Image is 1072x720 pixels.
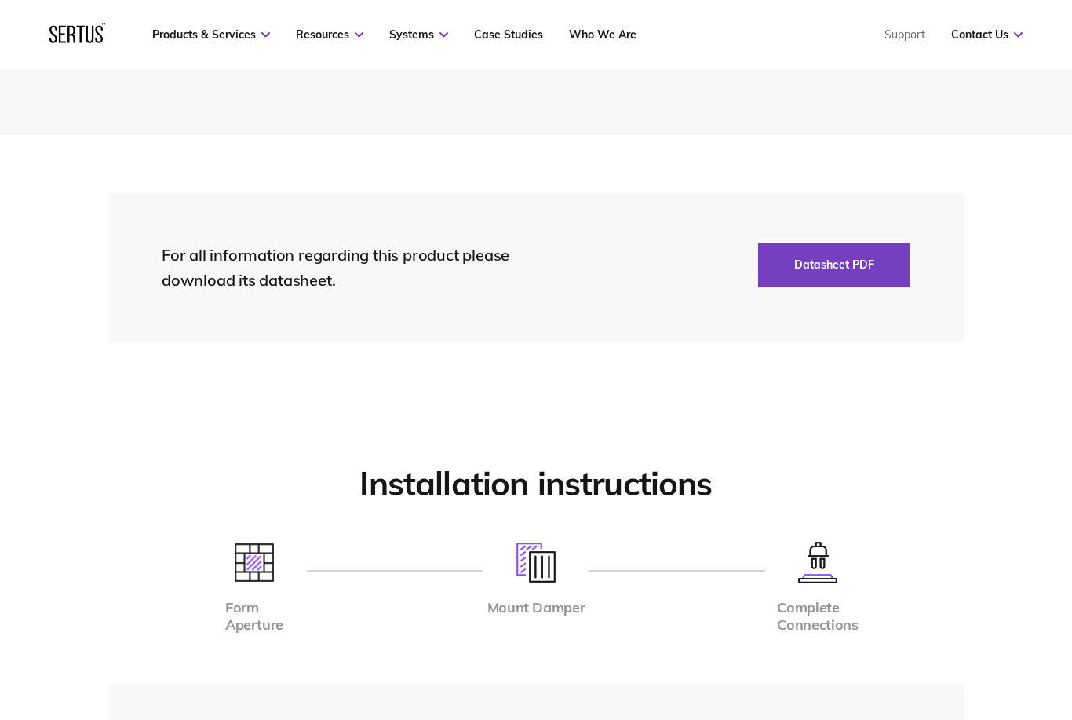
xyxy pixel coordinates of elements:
a: Support [884,27,925,42]
div: Complete Connections [777,599,858,634]
a: Contact Us [951,27,1023,42]
div: Form Aperture [225,599,283,634]
a: Systems [389,27,448,42]
h2: Installation instructions [108,463,964,505]
div: Mount Damper [487,599,585,617]
button: Datasheet PDF [758,243,910,287]
a: Resources [296,27,363,42]
a: Who We Are [569,27,636,42]
a: Products & Services [152,27,270,42]
div: For all information regarding this product please download its datasheet. [162,243,538,293]
iframe: Chat Widget [789,538,1072,720]
a: Case Studies [474,27,543,42]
